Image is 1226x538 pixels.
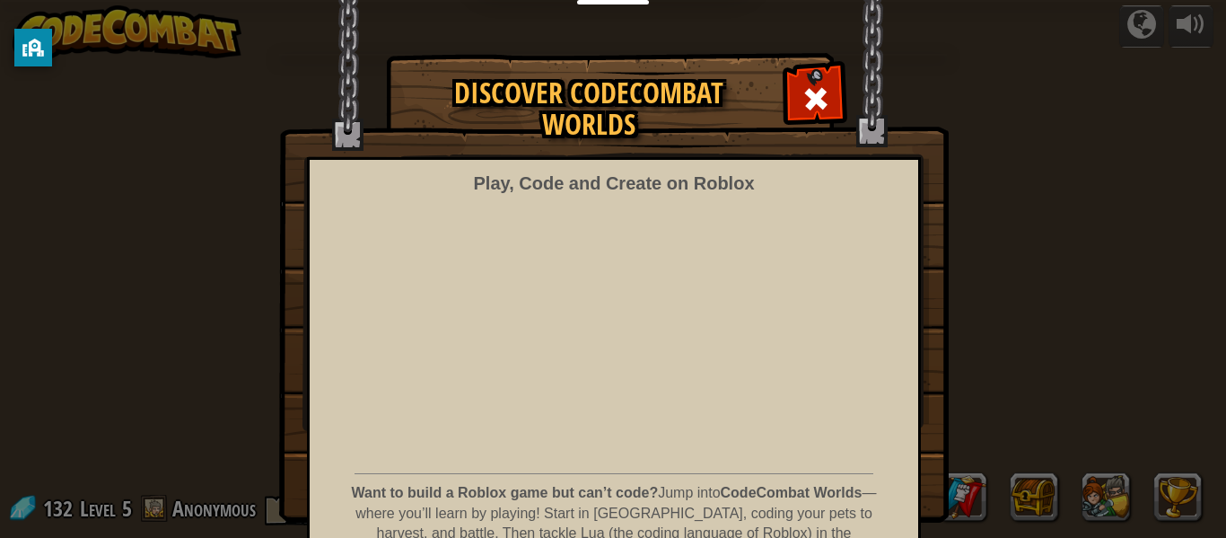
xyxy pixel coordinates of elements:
strong: Want to build a Roblox game but can’t code? [352,485,659,500]
strong: CodeCombat Worlds [721,485,863,500]
h1: Discover CodeCombat Worlds [405,77,773,140]
div: Play, Code and Create on Roblox [473,171,754,197]
button: privacy banner [14,29,52,66]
